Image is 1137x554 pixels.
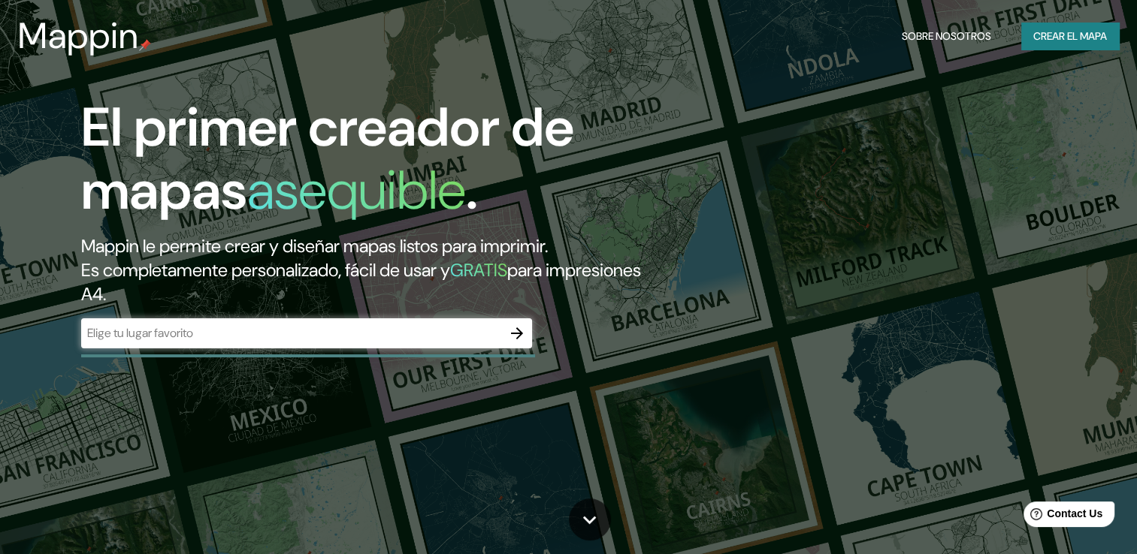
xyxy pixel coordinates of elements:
button: Sobre nosotros [896,23,997,50]
h2: Mappin le permite crear y diseñar mapas listos para imprimir. Es completamente personalizado, fác... [81,234,650,306]
h1: asequible [247,155,466,225]
h1: El primer creador de mapas . [81,96,650,234]
img: mappin-pin [139,39,151,51]
h5: GRATIS [450,258,507,282]
font: Sobre nosotros [902,27,991,46]
iframe: Help widget launcher [1003,495,1120,537]
font: Crear el mapa [1033,27,1107,46]
h3: Mappin [18,15,139,57]
input: Elige tu lugar favorito [81,324,502,342]
button: Crear el mapa [1021,23,1119,50]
